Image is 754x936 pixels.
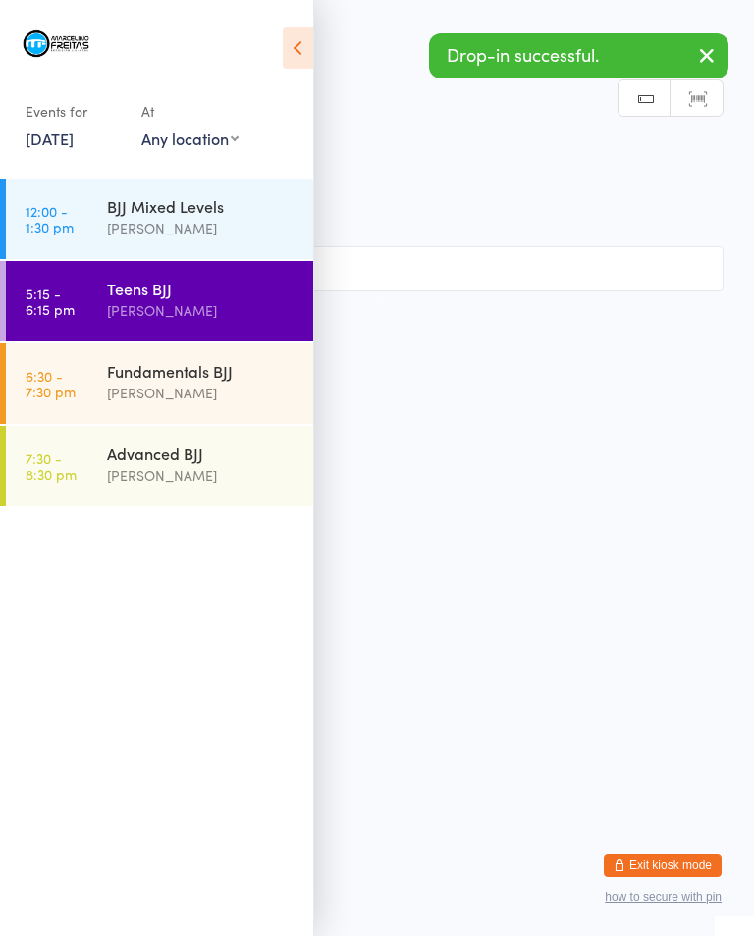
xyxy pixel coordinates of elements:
time: 6:30 - 7:30 pm [26,368,76,399]
div: Any location [141,128,239,149]
time: 7:30 - 8:30 pm [26,450,77,482]
div: Events for [26,95,122,128]
span: [PERSON_NAME] [30,180,693,199]
div: [PERSON_NAME] [107,382,296,404]
span: Mat 1 [30,199,724,219]
input: Search [30,246,724,291]
a: 6:30 -7:30 pmFundamentals BJJ[PERSON_NAME] [6,343,313,424]
div: At [141,95,239,128]
img: Marcelino Freitas Brazilian Jiu-Jitsu [20,15,93,76]
div: Advanced BJJ [107,442,296,464]
button: how to secure with pin [605,890,722,904]
a: [DATE] [26,128,74,149]
a: 5:15 -6:15 pmTeens BJJ[PERSON_NAME] [6,261,313,341]
button: Exit kiosk mode [604,854,722,877]
div: BJJ Mixed Levels [107,195,296,217]
div: [PERSON_NAME] [107,464,296,487]
time: 12:00 - 1:30 pm [26,203,74,234]
span: [DATE] 5:15pm [30,160,693,180]
time: 5:15 - 6:15 pm [26,286,75,317]
div: [PERSON_NAME] [107,217,296,239]
a: 7:30 -8:30 pmAdvanced BJJ[PERSON_NAME] [6,426,313,506]
div: Teens BJJ [107,278,296,299]
div: Fundamentals BJJ [107,360,296,382]
div: [PERSON_NAME] [107,299,296,322]
a: 12:00 -1:30 pmBJJ Mixed Levels[PERSON_NAME] [6,179,313,259]
h2: Teens BJJ Check-in [30,118,724,150]
div: Drop-in successful. [429,33,728,78]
